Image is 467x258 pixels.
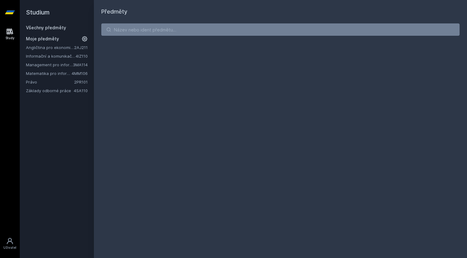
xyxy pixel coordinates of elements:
[101,7,460,16] h1: Předměty
[74,80,88,84] a: 2PR101
[76,54,88,59] a: 4IZ110
[3,245,16,250] div: Uživatel
[101,23,460,36] input: Název nebo ident předmětu…
[26,62,73,68] a: Management pro informatiky a statistiky
[73,62,88,67] a: 3MA114
[26,44,74,51] a: Angličtina pro ekonomická studia 1 (B2/C1)
[26,36,59,42] span: Moje předměty
[26,88,74,94] a: Základy odborné práce
[74,45,88,50] a: 2AJ211
[26,53,76,59] a: Informační a komunikační technologie
[26,79,74,85] a: Právo
[6,36,15,40] div: Study
[1,234,19,253] a: Uživatel
[72,71,88,76] a: 4MM106
[26,25,66,30] a: Všechny předměty
[1,25,19,43] a: Study
[26,70,72,76] a: Matematika pro informatiky
[74,88,88,93] a: 4SA110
